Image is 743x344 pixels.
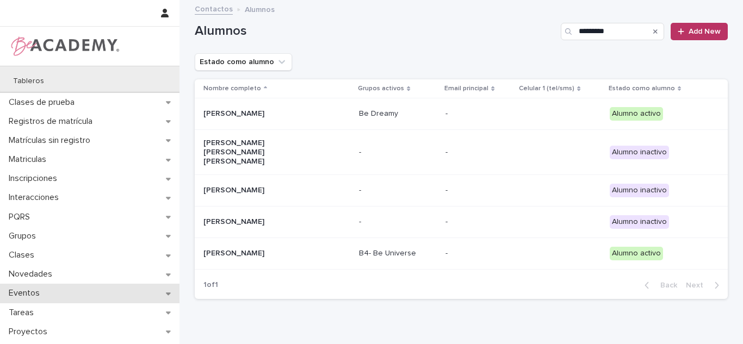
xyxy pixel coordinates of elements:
[4,77,53,86] p: Tableros
[445,186,511,195] p: -
[195,272,227,298] p: 1 of 1
[4,250,43,260] p: Clases
[203,249,312,258] p: [PERSON_NAME]
[4,154,55,165] p: Matriculas
[195,237,728,269] tr: [PERSON_NAME]B4- Be Universe- Alumno activo
[359,217,437,227] p: -
[561,23,664,40] input: Search
[4,288,48,298] p: Eventos
[4,231,45,241] p: Grupos
[359,249,437,258] p: B4- Be Universe
[203,186,312,195] p: [PERSON_NAME]
[4,97,83,108] p: Clases de prueba
[610,146,669,159] div: Alumno inactivo
[610,184,669,197] div: Alumno inactivo
[195,175,728,207] tr: [PERSON_NAME]-- Alumno inactivo
[444,83,488,95] p: Email principal
[203,83,261,95] p: Nombre completo
[4,212,39,222] p: PQRS
[359,186,437,195] p: -
[609,83,675,95] p: Estado como alumno
[195,98,728,130] tr: [PERSON_NAME]Be Dreamy- Alumno activo
[4,192,67,203] p: Interacciones
[4,135,99,146] p: Matrículas sin registro
[203,217,312,227] p: [PERSON_NAME]
[610,107,663,121] div: Alumno activo
[359,148,437,157] p: -
[654,282,677,289] span: Back
[519,83,574,95] p: Celular 1 (tel/sms)
[610,247,663,260] div: Alumno activo
[689,28,721,35] span: Add New
[9,35,120,57] img: WPrjXfSUmiLcdUfaYY4Q
[195,129,728,174] tr: [PERSON_NAME] [PERSON_NAME] [PERSON_NAME]-- Alumno inactivo
[195,2,233,15] a: Contactos
[445,148,511,157] p: -
[359,109,437,118] p: Be Dreamy
[610,215,669,229] div: Alumno inactivo
[445,109,511,118] p: -
[203,109,312,118] p: [PERSON_NAME]
[671,23,728,40] a: Add New
[686,282,710,289] span: Next
[445,249,511,258] p: -
[195,207,728,238] tr: [PERSON_NAME]-- Alumno inactivo
[245,3,275,15] p: Alumnos
[636,280,682,290] button: Back
[4,116,101,127] p: Registros de matrícula
[445,217,511,227] p: -
[203,139,312,166] p: [PERSON_NAME] [PERSON_NAME] [PERSON_NAME]
[4,269,61,279] p: Novedades
[4,308,42,318] p: Tareas
[682,280,728,290] button: Next
[4,173,66,184] p: Inscripciones
[195,53,292,71] button: Estado como alumno
[4,327,56,337] p: Proyectos
[195,23,556,39] h1: Alumnos
[358,83,404,95] p: Grupos activos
